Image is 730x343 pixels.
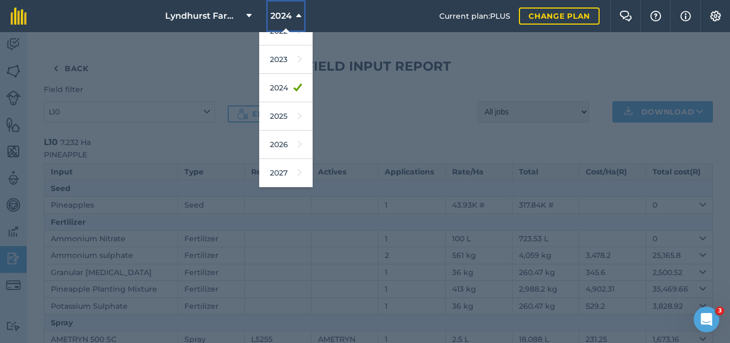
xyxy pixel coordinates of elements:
a: 2023 [259,45,313,74]
span: Current plan : PLUS [439,10,510,22]
img: A cog icon [709,11,722,21]
img: A question mark icon [649,11,662,21]
a: 2027 [259,159,313,187]
img: svg+xml;base64,PHN2ZyB4bWxucz0iaHR0cDovL3d3dy53My5vcmcvMjAwMC9zdmciIHdpZHRoPSIxNyIgaGVpZ2h0PSIxNy... [680,10,691,22]
img: fieldmargin Logo [11,7,27,25]
a: 2025 [259,102,313,131]
a: Change plan [519,7,600,25]
img: Two speech bubbles overlapping with the left bubble in the forefront [619,11,632,21]
iframe: Intercom live chat [694,307,719,332]
a: 2026 [259,131,313,159]
span: Lyndhurst Farming [165,10,242,22]
a: 2024 [259,74,313,102]
span: 3 [716,307,724,315]
span: 2024 [270,10,292,22]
